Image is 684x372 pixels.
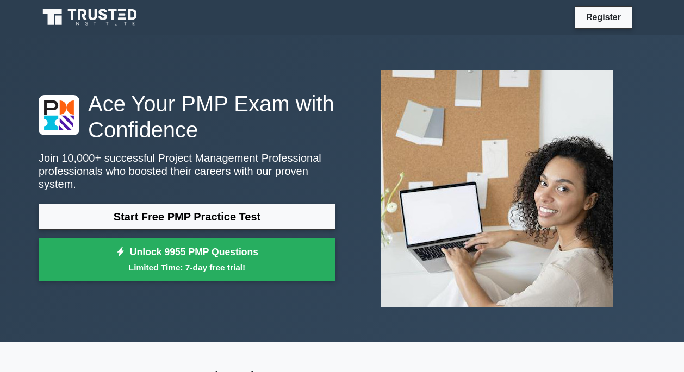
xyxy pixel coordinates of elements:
[39,152,335,191] p: Join 10,000+ successful Project Management Professional professionals who boosted their careers w...
[39,238,335,281] a: Unlock 9955 PMP QuestionsLimited Time: 7-day free trial!
[39,204,335,230] a: Start Free PMP Practice Test
[39,91,335,143] h1: Ace Your PMP Exam with Confidence
[580,10,627,24] a: Register
[52,261,322,274] small: Limited Time: 7-day free trial!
